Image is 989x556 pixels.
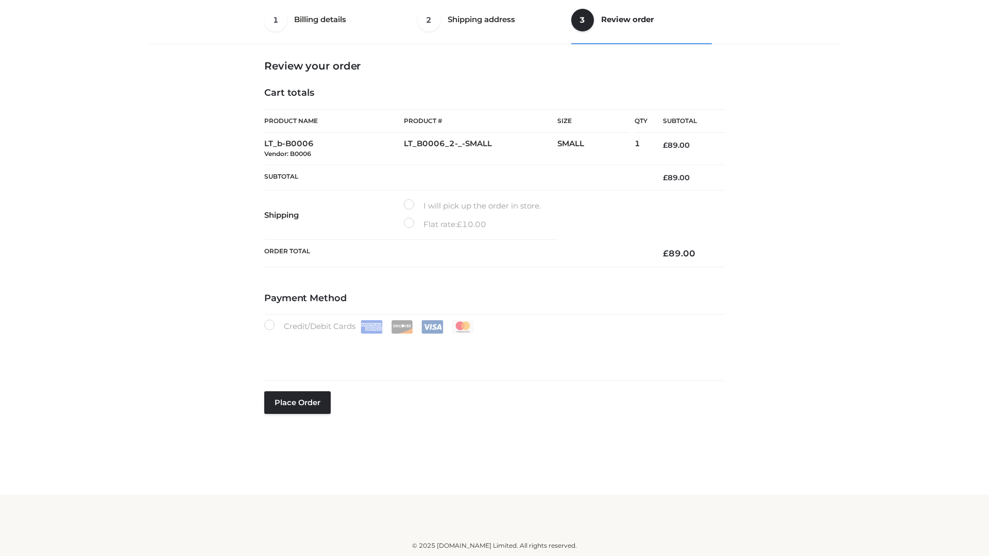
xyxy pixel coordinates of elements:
h4: Payment Method [264,293,725,304]
td: LT_b-B0006 [264,133,404,165]
small: Vendor: B0006 [264,150,311,158]
label: Flat rate: [404,218,486,231]
bdi: 89.00 [663,173,690,182]
img: Discover [391,320,413,334]
img: Mastercard [452,320,474,334]
bdi: 89.00 [663,141,690,150]
label: Credit/Debit Cards [264,320,475,334]
th: Subtotal [647,110,725,133]
h3: Review your order [264,60,725,72]
td: 1 [635,133,647,165]
th: Order Total [264,240,647,267]
th: Shipping [264,190,404,240]
th: Qty [635,109,647,133]
label: I will pick up the order in store. [404,199,541,213]
h4: Cart totals [264,88,725,99]
img: Visa [421,320,444,334]
th: Product # [404,109,557,133]
th: Product Name [264,109,404,133]
img: Amex [361,320,383,334]
th: Subtotal [264,165,647,190]
td: SMALL [557,133,635,165]
span: £ [663,248,669,258]
bdi: 89.00 [663,248,695,258]
span: £ [663,141,668,150]
div: © 2025 [DOMAIN_NAME] Limited. All rights reserved. [153,541,836,551]
th: Size [557,110,629,133]
td: LT_B0006_2-_-SMALL [404,133,557,165]
button: Place order [264,391,331,414]
span: £ [457,219,462,229]
span: £ [663,173,668,182]
bdi: 10.00 [457,219,486,229]
iframe: Secure payment input frame [262,332,723,369]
